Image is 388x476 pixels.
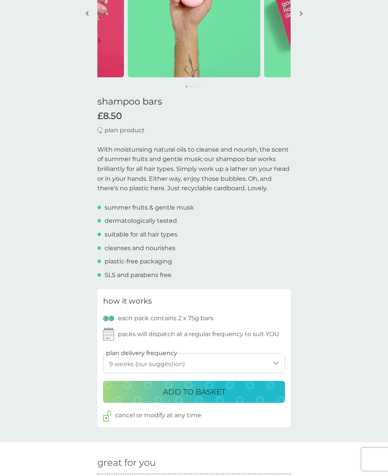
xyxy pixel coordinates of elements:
h2: great for you [97,457,291,468]
p: cleanses and nourishes [105,243,175,253]
img: right-arrow.svg [300,11,303,16]
p: dermatologically tested [105,216,177,226]
span: £8.50 [97,111,122,122]
label: plan delivery frequency [106,348,177,358]
img: left-arrow.svg [86,11,89,16]
p: plastic-free packaging [105,257,172,266]
p: packs will dispatch at a regular frequency to suit YOU [118,329,279,339]
h1: shampoo bars [97,96,291,107]
p: cancel or modify at any time [115,410,201,420]
p: ADD TO BASKET [163,386,225,398]
p: each pack contains 2 x 75g bars [118,313,213,323]
p: plan product [105,125,145,135]
p: suitable for all hair types [105,230,177,240]
h3: how it works [103,295,152,307]
p: With moisturising natural oils to cleanse and nourish, the scent of summer fruits and gentle musk... [97,145,291,193]
p: summer fruits & gentle musk [105,203,194,213]
p: SLS and parabens free [105,270,172,280]
button: ADD TO BASKET [103,381,285,403]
